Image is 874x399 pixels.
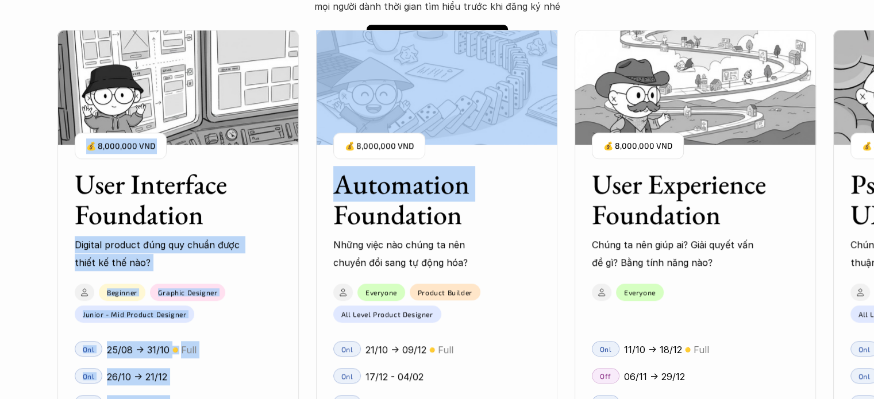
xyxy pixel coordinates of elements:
[172,346,178,354] p: 🟡
[365,288,397,296] p: Everyone
[158,288,218,296] p: Graphic Designer
[365,368,423,385] p: 17/12 - 04/02
[592,236,759,271] p: Chúng ta nên giúp ai? Giải quyết vấn đề gì? Bằng tính năng nào?
[341,371,353,379] p: Onl
[429,346,435,354] p: 🟡
[592,169,770,230] h3: User Experience Foundation
[75,169,253,230] h3: User Interface Foundation
[438,341,453,358] p: Full
[367,25,508,55] a: 🧠 So sánh các khóa
[83,310,186,318] p: Junior - Mid Product Designer
[107,288,137,296] p: Beginner
[107,368,167,385] p: 26/10 -> 21/12
[341,344,353,352] p: Onl
[75,236,241,271] p: Digital product đúng quy chuẩn được thiết kế thế nào?
[341,310,433,318] p: All Level Product Designer
[858,371,871,379] p: Onl
[694,341,709,358] p: Full
[107,341,170,358] p: 25/08 -> 31/10
[624,288,656,296] p: Everyone
[345,138,414,154] p: 💰 8,000,000 VND
[600,344,612,352] p: Onl
[181,341,197,358] p: Full
[685,346,691,354] p: 🟡
[333,236,500,271] p: Những việc nào chúng ta nên chuyển đổi sang tự động hóa?
[858,344,871,352] p: Onl
[624,341,682,358] p: 11/10 -> 18/12
[600,371,611,379] p: Off
[418,288,472,296] p: Product Builder
[86,138,155,154] p: 💰 8,000,000 VND
[333,169,511,230] h3: Automation Foundation
[603,138,672,154] p: 💰 8,000,000 VND
[365,341,426,358] p: 21/10 -> 09/12
[624,368,685,385] p: 06/11 -> 29/12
